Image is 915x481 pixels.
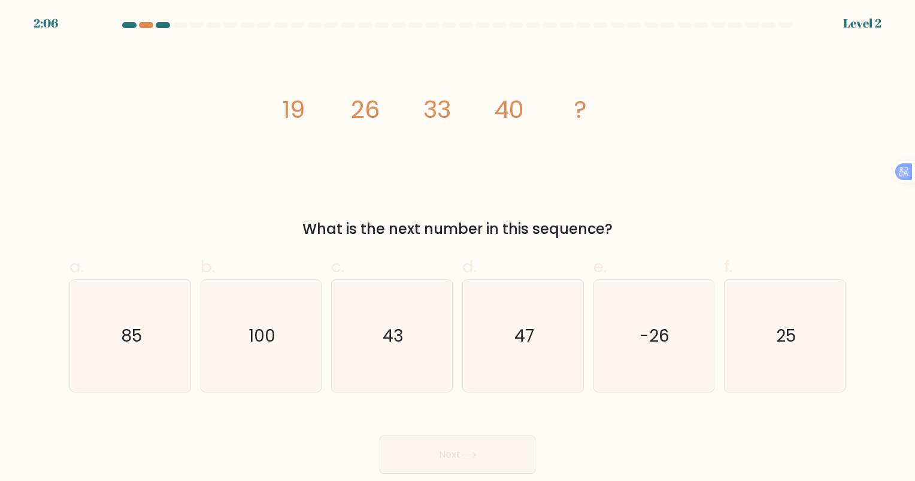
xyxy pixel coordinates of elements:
span: f. [724,255,732,278]
text: 47 [514,324,534,348]
text: 25 [776,324,796,348]
span: a. [69,255,84,278]
text: 43 [383,324,404,348]
span: c. [331,255,344,278]
span: e. [593,255,607,278]
div: Level 2 [843,14,881,32]
div: What is the next number in this sequence? [77,218,838,240]
button: Next [380,436,535,474]
span: d. [462,255,477,278]
tspan: ? [575,93,587,126]
div: 2:06 [34,14,58,32]
tspan: 33 [423,93,451,126]
span: b. [201,255,215,278]
text: 85 [121,324,142,348]
tspan: 40 [494,93,524,126]
text: 100 [249,324,275,348]
tspan: 26 [351,93,380,126]
tspan: 19 [282,93,305,126]
text: -26 [640,324,670,348]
